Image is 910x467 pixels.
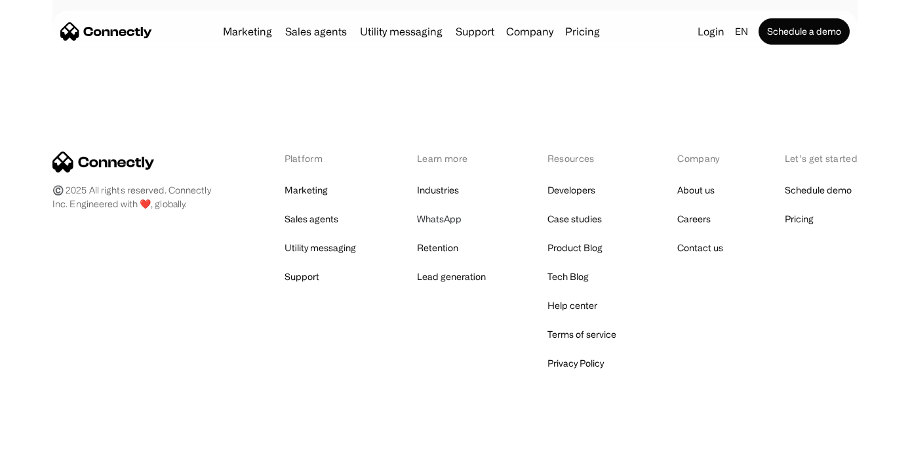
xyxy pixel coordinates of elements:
[785,152,858,165] div: Let’s get started
[547,268,589,286] a: Tech Blog
[26,444,79,462] ul: Language list
[502,22,557,41] div: Company
[677,181,715,199] a: About us
[60,22,152,41] a: home
[547,354,604,373] a: Privacy Policy
[285,152,356,165] div: Platform
[547,239,603,257] a: Product Blog
[506,22,553,41] div: Company
[280,26,352,37] a: Sales agents
[677,210,711,228] a: Careers
[450,26,500,37] a: Support
[730,22,756,41] div: en
[218,26,277,37] a: Marketing
[785,210,814,228] a: Pricing
[677,152,723,165] div: Company
[785,181,852,199] a: Schedule demo
[677,239,723,257] a: Contact us
[547,181,595,199] a: Developers
[355,26,448,37] a: Utility messaging
[285,239,356,257] a: Utility messaging
[547,296,597,315] a: Help center
[547,325,616,344] a: Terms of service
[417,210,462,228] a: WhatsApp
[547,152,616,165] div: Resources
[285,181,328,199] a: Marketing
[417,152,486,165] div: Learn more
[285,210,338,228] a: Sales agents
[285,268,319,286] a: Support
[560,26,605,37] a: Pricing
[417,181,459,199] a: Industries
[692,22,730,41] a: Login
[417,239,458,257] a: Retention
[417,268,486,286] a: Lead generation
[759,18,850,45] a: Schedule a demo
[735,22,748,41] div: en
[547,210,602,228] a: Case studies
[13,443,79,462] aside: Language selected: English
